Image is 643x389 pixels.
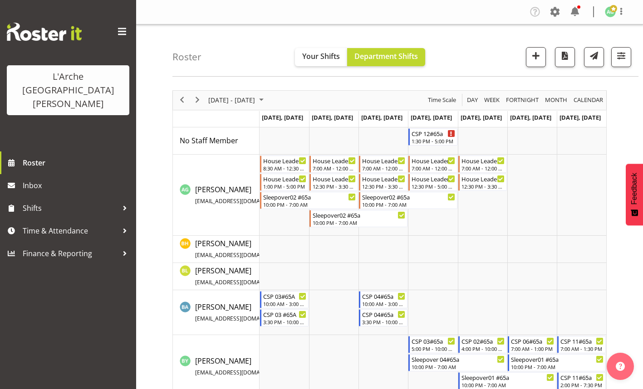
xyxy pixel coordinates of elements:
[359,156,407,173] div: Adrian Garduque"s event - House Leader 03#65a Begin From Wednesday, August 13, 2025 at 7:00:00 AM...
[195,184,322,206] a: [PERSON_NAME][EMAIL_ADDRESS][DOMAIN_NAME]
[312,113,353,122] span: [DATE], [DATE]
[412,183,455,190] div: 12:30 PM - 5:00 PM
[295,48,347,66] button: Your Shifts
[362,165,405,172] div: 7:00 AM - 12:00 PM
[412,355,504,364] div: Sleepover 04#65a
[195,251,285,259] span: [EMAIL_ADDRESS][DOMAIN_NAME]
[354,51,418,61] span: Department Shifts
[260,174,309,191] div: Adrian Garduque"s event - House Leader 02#65a Begin From Monday, August 11, 2025 at 1:00:00 PM GM...
[302,51,340,61] span: Your Shifts
[313,174,356,183] div: House Leader 03#65a
[195,197,285,205] span: [EMAIL_ADDRESS][DOMAIN_NAME]
[260,291,309,308] div: Bibi Ali"s event - CSP 03#65A Begin From Monday, August 11, 2025 at 10:00:00 AM GMT+12:00 Ends At...
[180,136,238,146] span: No Staff Member
[560,381,604,389] div: 2:00 PM - 7:30 PM
[508,354,606,371] div: Bryan Yamson"s event - Sleepover01 #65a Begin From Saturday, August 16, 2025 at 10:00:00 PM GMT+1...
[195,355,322,377] a: [PERSON_NAME][EMAIL_ADDRESS][DOMAIN_NAME]
[195,356,322,377] span: [PERSON_NAME]
[313,210,405,219] div: Sleepover02 #65a
[362,318,405,326] div: 3:30 PM - 10:00 PM
[195,238,322,259] span: [PERSON_NAME]
[461,336,505,345] div: CSP 02#65a
[630,173,638,204] span: Feedback
[626,164,643,225] button: Feedback - Show survey
[263,300,306,307] div: 10:00 AM - 3:00 PM
[362,300,405,307] div: 10:00 AM - 3:00 PM
[173,155,260,236] td: Adrian Garduque resource
[560,336,604,345] div: CSP 11#65a
[263,174,306,183] div: House Leader 02#65a
[573,94,604,106] span: calendar
[461,174,505,183] div: House Leader 03#65a
[362,174,405,183] div: House Leader 03#65a
[412,345,455,352] div: 5:00 PM - 10:00 PM
[313,156,356,165] div: House Leader 03#65a
[605,6,616,17] img: adrian-garduque52.jpg
[560,113,601,122] span: [DATE], [DATE]
[408,336,457,353] div: Bryan Yamson"s event - CSP 03#65a Begin From Thursday, August 14, 2025 at 5:00:00 PM GMT+12:00 En...
[461,381,554,389] div: 10:00 PM - 7:00 AM
[511,345,554,352] div: 7:00 AM - 1:00 PM
[190,91,205,110] div: next period
[173,127,260,155] td: No Staff Member resource
[555,47,575,67] button: Download a PDF of the roster according to the set date range.
[511,363,604,370] div: 10:00 PM - 7:00 AM
[313,165,356,172] div: 7:00 AM - 12:00 PM
[191,94,204,106] button: Next
[207,94,256,106] span: [DATE] - [DATE]
[23,156,132,170] span: Roster
[461,183,505,190] div: 12:30 PM - 3:30 PM
[408,174,457,191] div: Adrian Garduque"s event - House Leader 03#65a Begin From Thursday, August 14, 2025 at 12:30:00 PM...
[411,113,452,122] span: [DATE], [DATE]
[309,156,358,173] div: Adrian Garduque"s event - House Leader 03#65a Begin From Tuesday, August 12, 2025 at 7:00:00 AM G...
[461,345,505,352] div: 4:00 PM - 10:00 PM
[611,47,631,67] button: Filter Shifts
[361,113,402,122] span: [DATE], [DATE]
[572,94,605,106] button: Month
[362,183,405,190] div: 12:30 PM - 3:30 PM
[195,278,285,286] span: [EMAIL_ADDRESS][DOMAIN_NAME]
[309,174,358,191] div: Adrian Garduque"s event - House Leader 03#65a Begin From Tuesday, August 12, 2025 at 12:30:00 PM ...
[195,266,322,287] span: [PERSON_NAME]
[362,192,455,201] div: Sleepover02 #65a
[511,355,604,364] div: Sleepover01 #65a
[526,47,546,67] button: Add a new shift
[173,236,260,263] td: Ben Hammond resource
[412,156,455,165] div: House Leader 03#65a
[461,113,502,122] span: [DATE], [DATE]
[458,156,507,173] div: Adrian Garduque"s event - House Leader 03#65a Begin From Friday, August 15, 2025 at 7:00:00 AM GM...
[483,94,501,106] span: Week
[262,113,303,122] span: [DATE], [DATE]
[23,201,118,215] span: Shifts
[207,94,268,106] button: August 2025
[263,183,306,190] div: 1:00 PM - 5:00 PM
[458,336,507,353] div: Bryan Yamson"s event - CSP 02#65a Begin From Friday, August 15, 2025 at 4:00:00 PM GMT+12:00 Ends...
[313,219,405,226] div: 10:00 PM - 7:00 AM
[359,291,407,308] div: Bibi Ali"s event - CSP 04#65a Begin From Wednesday, August 13, 2025 at 10:00:00 AM GMT+12:00 Ends...
[427,94,457,106] span: Time Scale
[195,185,322,205] span: [PERSON_NAME]
[458,174,507,191] div: Adrian Garduque"s event - House Leader 03#65a Begin From Friday, August 15, 2025 at 12:30:00 PM G...
[412,129,455,138] div: CSP 12#65a
[173,263,260,290] td: Benny Liew resource
[347,48,425,66] button: Department Shifts
[195,301,322,323] a: [PERSON_NAME][EMAIL_ADDRESS][DOMAIN_NAME]
[195,238,322,260] a: [PERSON_NAME][EMAIL_ADDRESS][DOMAIN_NAME]
[263,201,356,208] div: 10:00 PM - 7:00 AM
[176,94,188,106] button: Previous
[483,94,501,106] button: Timeline Week
[23,179,132,192] span: Inbox
[174,91,190,110] div: previous period
[461,165,505,172] div: 7:00 AM - 12:00 PM
[16,70,120,111] div: L'Arche [GEOGRAPHIC_DATA][PERSON_NAME]
[309,210,407,227] div: Adrian Garduque"s event - Sleepover02 #65a Begin From Tuesday, August 12, 2025 at 10:00:00 PM GMT...
[584,47,604,67] button: Send a list of all shifts for the selected filtered period to all rostered employees.
[616,362,625,371] img: help-xxl-2.png
[263,310,306,319] div: CSP 03 #65A
[560,345,604,352] div: 7:00 AM - 1:30 PM
[263,318,306,326] div: 3:30 PM - 10:00 PM
[172,52,201,62] h4: Roster
[195,302,322,323] span: [PERSON_NAME]
[23,224,118,238] span: Time & Attendance
[263,165,306,172] div: 8:30 AM - 12:30 PM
